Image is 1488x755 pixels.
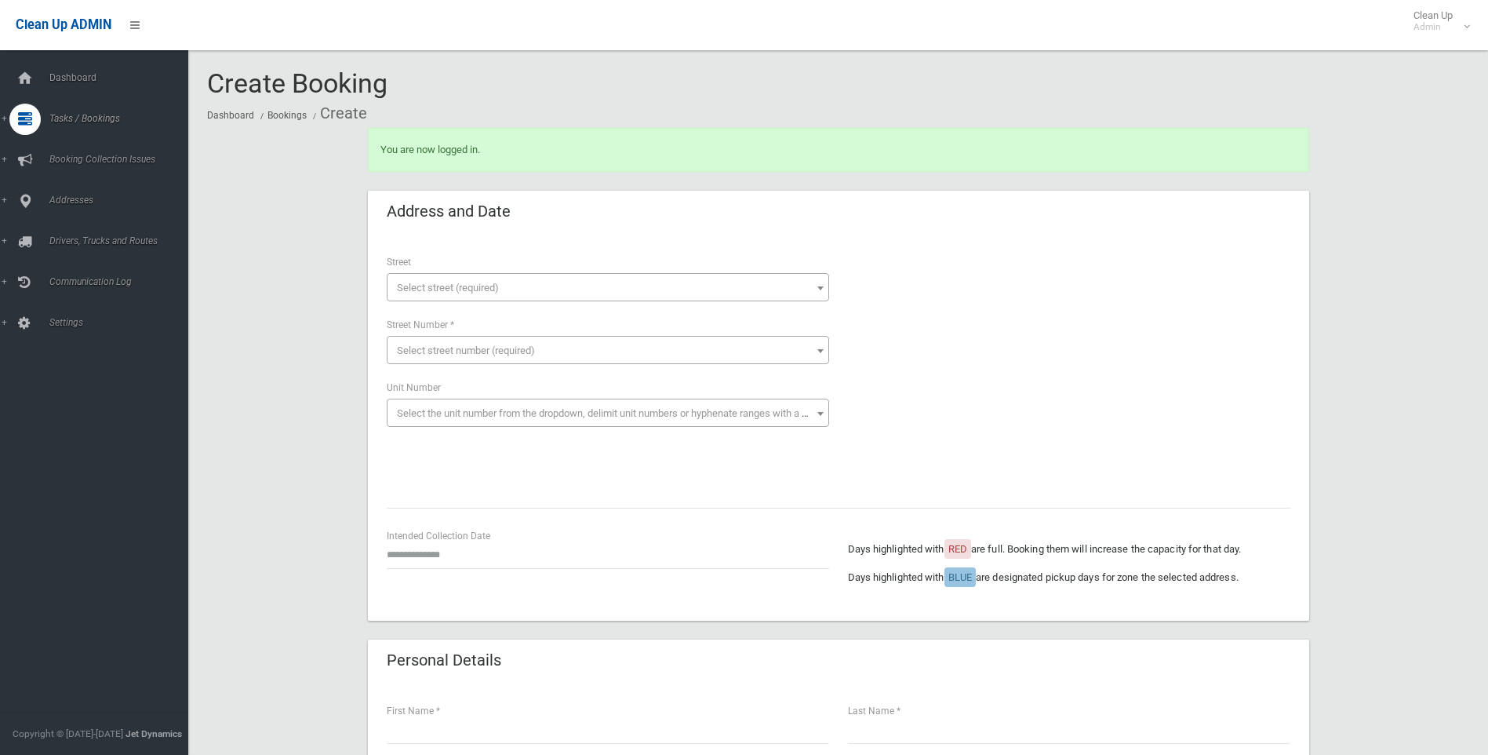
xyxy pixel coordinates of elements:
p: Days highlighted with are full. Booking them will increase the capacity for that day. [848,540,1290,559]
span: Settings [45,317,200,328]
span: Select the unit number from the dropdown, delimit unit numbers or hyphenate ranges with a comma [397,407,835,419]
p: Days highlighted with are designated pickup days for zone the selected address. [848,568,1290,587]
strong: Jet Dynamics [126,728,182,739]
span: Communication Log [45,276,200,287]
span: Drivers, Trucks and Routes [45,235,200,246]
span: Select street number (required) [397,345,535,356]
span: BLUE [948,571,972,583]
span: Select street (required) [397,282,499,294]
span: RED [948,543,967,555]
span: Copyright © [DATE]-[DATE] [13,728,123,739]
span: Tasks / Bookings [45,113,200,124]
header: Address and Date [368,196,529,227]
span: Create Booking [207,67,387,99]
a: Dashboard [207,110,254,121]
li: Create [309,99,367,128]
header: Personal Details [368,645,520,676]
span: Dashboard [45,72,200,83]
span: Addresses [45,195,200,206]
span: Booking Collection Issues [45,154,200,165]
span: Clean Up [1406,9,1468,33]
span: Clean Up ADMIN [16,17,111,32]
a: Bookings [267,110,307,121]
small: Admin [1413,21,1453,33]
div: You are now logged in. [368,128,1309,172]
